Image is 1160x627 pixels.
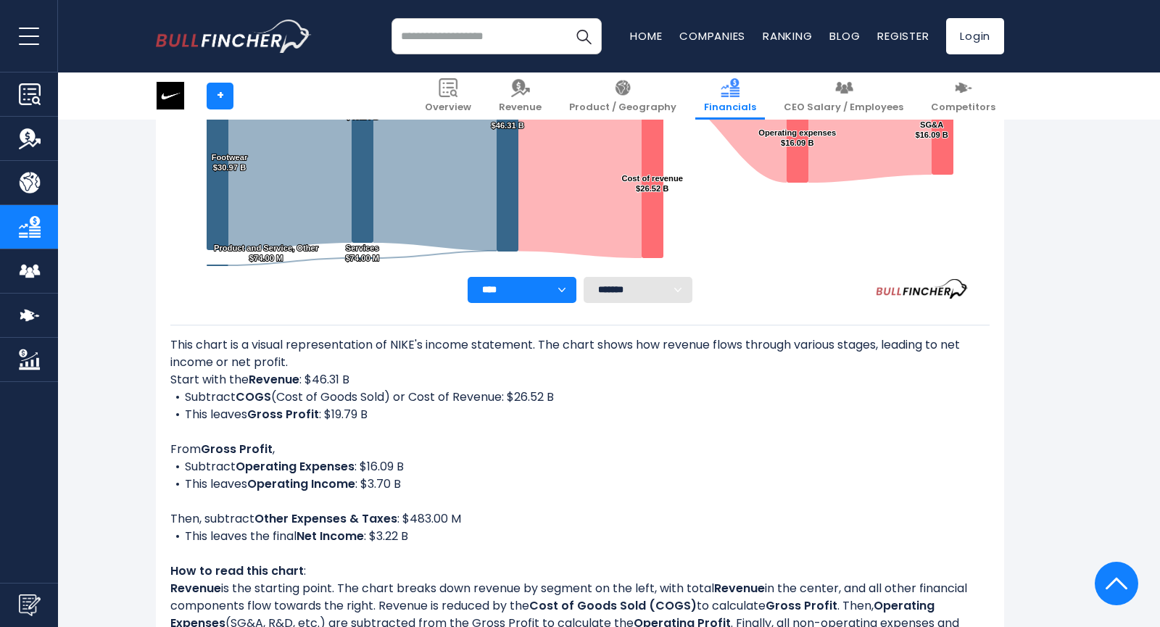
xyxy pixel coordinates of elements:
b: COGS [236,389,271,405]
b: Other Expenses & Taxes [254,510,397,527]
li: This leaves : $3.70 B [170,476,990,493]
b: Revenue [170,580,221,597]
span: Overview [425,101,471,114]
img: NKE logo [157,82,184,109]
a: + [207,83,233,109]
a: Product / Geography [560,72,685,120]
a: Login [946,18,1004,54]
text: Product and Service, Other $74.00 M [214,244,319,262]
a: Register [877,28,929,43]
span: CEO Salary / Employees [784,101,903,114]
a: Revenue [490,72,550,120]
img: bullfincher logo [156,20,312,53]
li: Subtract (Cost of Goods Sold) or Cost of Revenue: $26.52 B [170,389,990,406]
b: Gross Profit [201,441,273,457]
text: Operating expenses $16.09 B [758,128,836,147]
a: Competitors [922,72,1004,120]
b: Operating Expenses [236,458,355,475]
b: Operating Income [247,476,355,492]
span: Competitors [931,101,995,114]
a: Companies [679,28,745,43]
a: Overview [416,72,480,120]
b: Cost of Goods Sold (COGS) [529,597,697,614]
a: Go to homepage [156,20,312,53]
a: Home [630,28,662,43]
b: Net Income [297,528,364,544]
a: Financials [695,72,765,120]
a: Blog [829,28,860,43]
text: SG&A $16.09 B [915,120,948,139]
a: Ranking [763,28,812,43]
li: This leaves : $19.79 B [170,406,990,423]
text: Cost of revenue $26.52 B [621,174,683,193]
button: Search [565,18,602,54]
span: Revenue [499,101,542,114]
li: This leaves the final : $3.22 B [170,528,990,545]
b: Gross Profit [247,406,319,423]
span: Product / Geography [569,101,676,114]
text: Footwear $30.97 B [212,153,248,172]
a: CEO Salary / Employees [775,72,912,120]
span: Financials [704,101,756,114]
b: Revenue [249,371,299,388]
b: How to read this chart [170,562,304,579]
b: Gross Profit [766,597,837,614]
li: Subtract : $16.09 B [170,458,990,476]
text: Services $74.00 M [345,244,379,262]
b: Revenue [714,580,765,597]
